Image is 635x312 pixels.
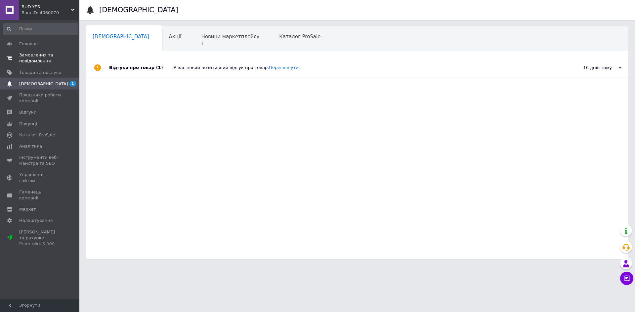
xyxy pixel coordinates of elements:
span: [DEMOGRAPHIC_DATA] [19,81,68,87]
span: Головна [19,41,38,47]
button: Чат з покупцем [620,272,633,285]
span: Товари та послуги [19,70,61,76]
div: Відгуки про товар [109,58,174,78]
div: У вас новий позитивний відгук про товар. [174,65,556,71]
span: 1 [69,81,76,87]
span: Каталог ProSale [279,34,320,40]
span: Акції [169,34,182,40]
div: Prom мікс 6 000 [19,241,61,247]
input: Пошук [3,23,78,35]
span: Аналітика [19,143,42,149]
span: Налаштування [19,218,53,224]
span: Інструменти веб-майстра та SEO [19,155,61,166]
span: 1 [201,41,259,46]
span: Новини маркетплейсу [201,34,259,40]
div: Ваш ID: 4060070 [21,10,79,16]
span: [PERSON_NAME] та рахунки [19,229,61,247]
div: 16 днів тому [556,65,622,71]
span: Маркет [19,206,36,212]
h1: [DEMOGRAPHIC_DATA] [99,6,178,14]
span: Покупці [19,121,37,127]
span: [DEMOGRAPHIC_DATA] [93,34,149,40]
span: Каталог ProSale [19,132,55,138]
span: (1) [156,65,163,70]
span: Показники роботи компанії [19,92,61,104]
span: Гаманець компанії [19,189,61,201]
span: BUD-YES [21,4,71,10]
span: Управління сайтом [19,172,61,184]
span: Відгуки [19,109,36,115]
a: Переглянути [269,65,298,70]
span: Замовлення та повідомлення [19,52,61,64]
